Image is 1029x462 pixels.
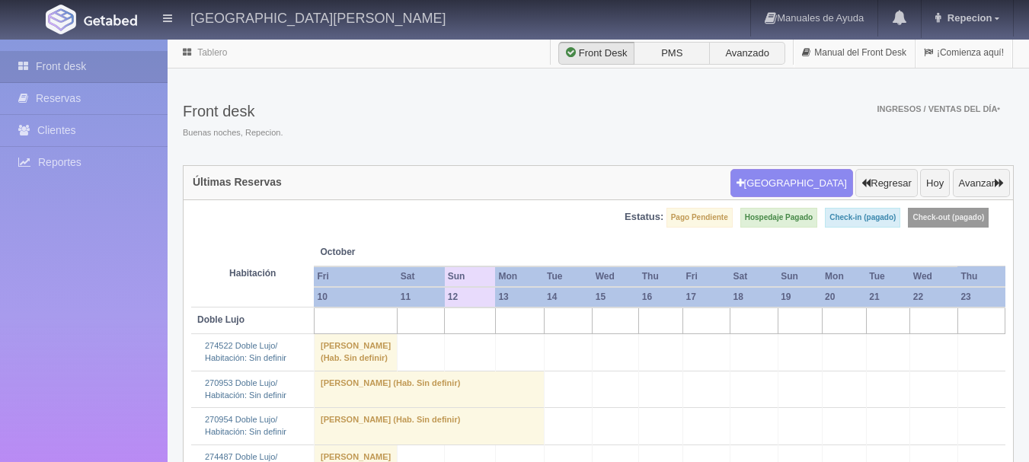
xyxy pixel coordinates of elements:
a: Tablero [197,47,227,58]
th: 15 [593,287,639,307]
span: Buenas noches, Repecion. [183,127,283,139]
th: 16 [639,287,683,307]
button: Hoy [920,169,950,198]
th: Fri [683,266,730,287]
th: 14 [544,287,593,307]
button: [GEOGRAPHIC_DATA] [730,169,853,198]
th: Sat [398,266,445,287]
img: Getabed [46,5,76,34]
span: October [320,246,438,259]
label: Hospedaje Pagado [740,208,817,228]
th: 17 [683,287,730,307]
a: Manual del Front Desk [794,38,915,68]
td: [PERSON_NAME] (Hab. Sin definir) [314,334,397,371]
th: 10 [314,287,397,307]
th: Sat [730,266,778,287]
th: Fri [314,266,397,287]
td: [PERSON_NAME] (Hab. Sin definir) [314,408,544,444]
a: 270953 Doble Lujo/Habitación: Sin definir [205,378,286,400]
th: 22 [910,287,958,307]
th: 19 [778,287,822,307]
h4: Últimas Reservas [193,177,282,188]
th: Thu [639,266,683,287]
th: 21 [866,287,909,307]
th: Mon [822,266,866,287]
label: Check-in (pagado) [825,208,900,228]
th: Thu [957,266,1005,287]
th: Tue [866,266,909,287]
th: 18 [730,287,778,307]
th: Sun [445,266,496,287]
span: Repecion [944,12,992,24]
th: Wed [910,266,958,287]
a: 274522 Doble Lujo/Habitación: Sin definir [205,341,286,362]
label: Front Desk [558,42,634,65]
th: Wed [593,266,639,287]
label: PMS [634,42,710,65]
b: Doble Lujo [197,314,244,325]
strong: Habitación [229,268,276,279]
th: Tue [544,266,593,287]
h4: [GEOGRAPHIC_DATA][PERSON_NAME] [190,8,446,27]
th: 23 [957,287,1005,307]
td: [PERSON_NAME] (Hab. Sin definir) [314,371,544,407]
th: 11 [398,287,445,307]
a: 270954 Doble Lujo/Habitación: Sin definir [205,415,286,436]
h3: Front desk [183,103,283,119]
th: Sun [778,266,822,287]
label: Check-out (pagado) [908,208,989,228]
th: Mon [495,266,544,287]
label: Estatus: [625,210,663,225]
button: Regresar [855,169,917,198]
img: Getabed [84,14,137,26]
a: ¡Comienza aquí! [916,38,1012,68]
label: Avanzado [709,42,785,65]
span: Ingresos / Ventas del día [877,104,1000,113]
button: Avanzar [953,169,1010,198]
th: 13 [495,287,544,307]
label: Pago Pendiente [666,208,733,228]
th: 12 [445,287,496,307]
th: 20 [822,287,866,307]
